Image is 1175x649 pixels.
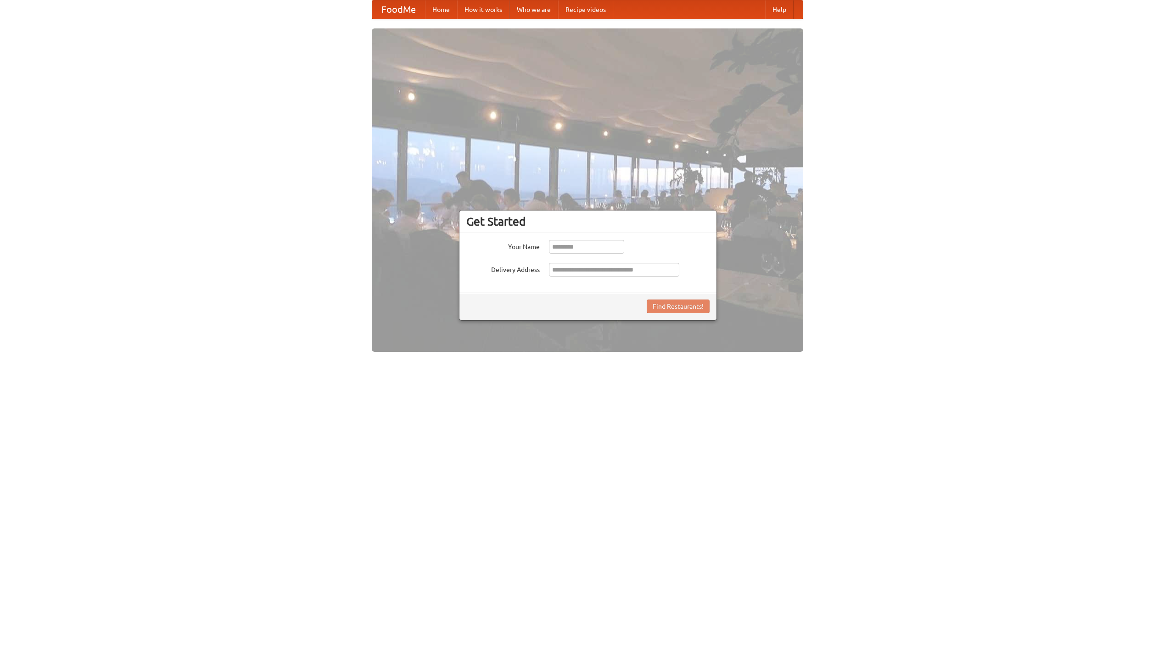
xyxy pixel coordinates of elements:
h3: Get Started [466,215,710,228]
button: Find Restaurants! [647,300,710,313]
a: How it works [457,0,509,19]
a: FoodMe [372,0,425,19]
a: Home [425,0,457,19]
a: Recipe videos [558,0,613,19]
label: Delivery Address [466,263,540,274]
a: Who we are [509,0,558,19]
a: Help [765,0,794,19]
label: Your Name [466,240,540,251]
